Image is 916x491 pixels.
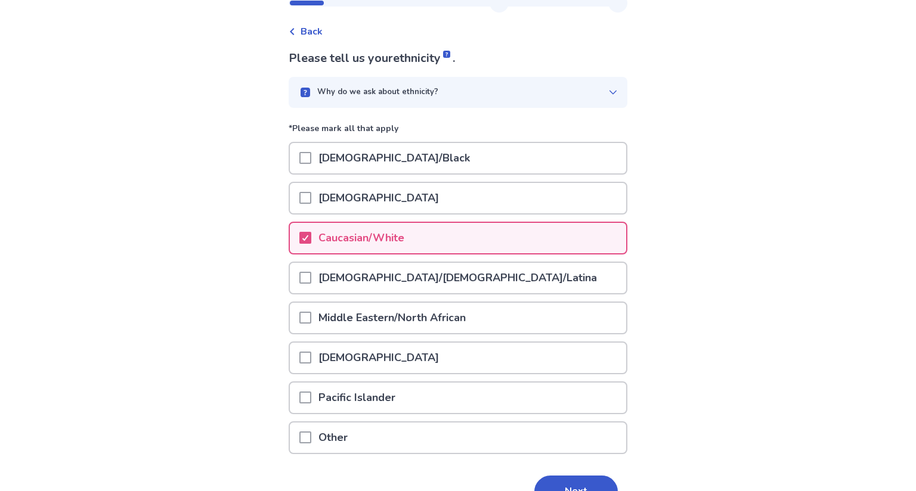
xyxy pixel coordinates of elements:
[393,50,453,66] span: ethnicity
[289,49,627,67] p: Please tell us your .
[311,263,604,293] p: [DEMOGRAPHIC_DATA]/[DEMOGRAPHIC_DATA]/Latina
[311,183,446,213] p: [DEMOGRAPHIC_DATA]
[311,343,446,373] p: [DEMOGRAPHIC_DATA]
[301,24,323,39] span: Back
[289,122,627,142] p: *Please mark all that apply
[317,86,438,98] p: Why do we ask about ethnicity?
[311,143,477,173] p: [DEMOGRAPHIC_DATA]/Black
[311,303,473,333] p: Middle Eastern/North African
[311,422,355,453] p: Other
[311,223,411,253] p: Caucasian/White
[311,383,403,413] p: Pacific Islander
